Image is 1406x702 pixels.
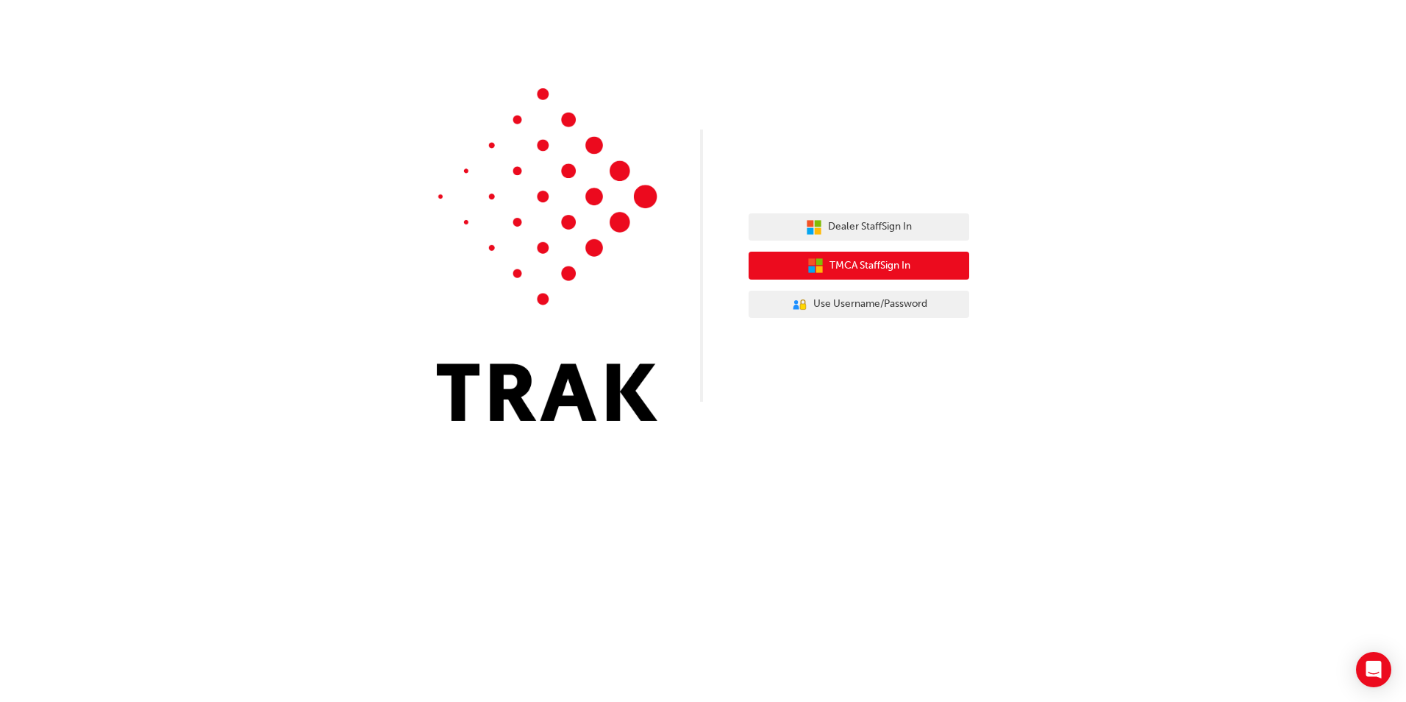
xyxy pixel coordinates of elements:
[437,88,657,421] img: Trak
[749,291,969,319] button: Use Username/Password
[1356,652,1391,687] div: Open Intercom Messenger
[829,258,910,274] span: TMCA Staff Sign In
[749,252,969,280] button: TMCA StaffSign In
[828,219,912,235] span: Dealer Staff Sign In
[749,213,969,241] button: Dealer StaffSign In
[813,296,927,313] span: Use Username/Password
